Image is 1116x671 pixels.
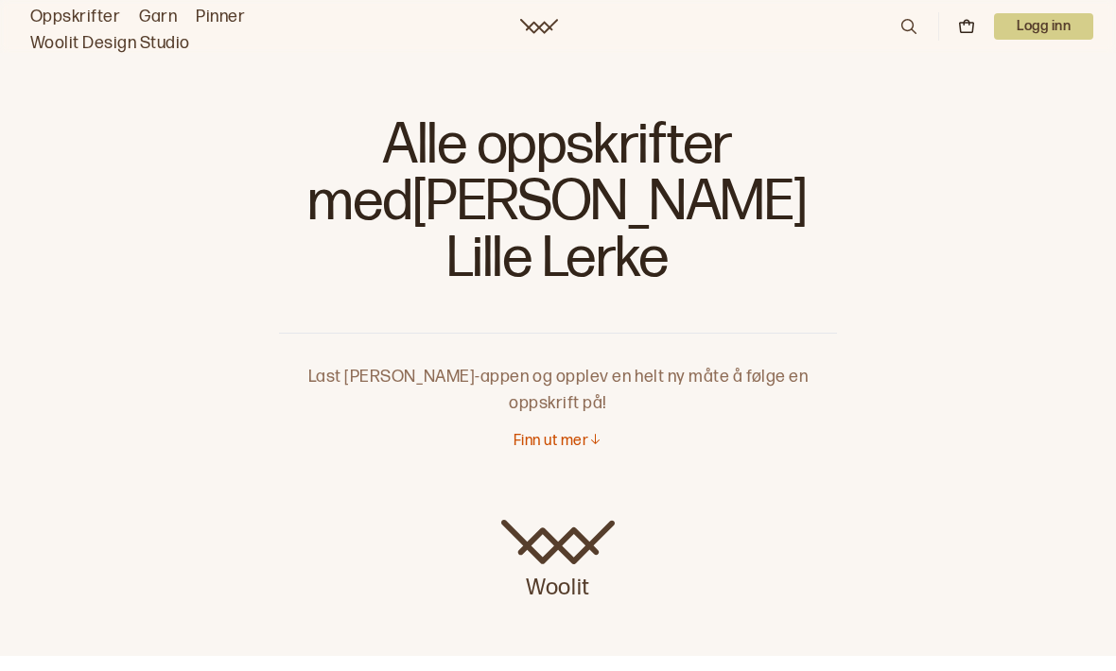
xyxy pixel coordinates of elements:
button: User dropdown [994,13,1093,40]
a: Woolit Design Studio [30,30,190,57]
a: Woolit [520,19,558,34]
a: Woolit [501,520,615,603]
img: Woolit [501,520,615,565]
p: Logg inn [994,13,1093,40]
a: Oppskrifter [30,4,120,30]
p: Finn ut mer [514,432,588,452]
button: Finn ut mer [514,432,602,452]
a: Pinner [196,4,245,30]
p: Woolit [501,565,615,603]
p: Last [PERSON_NAME]-appen og opplev en helt ny måte å følge en oppskrift på! [279,334,837,417]
a: Garn [139,4,177,30]
h1: Alle oppskrifter med [PERSON_NAME] Lille Lerke [279,113,837,302]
